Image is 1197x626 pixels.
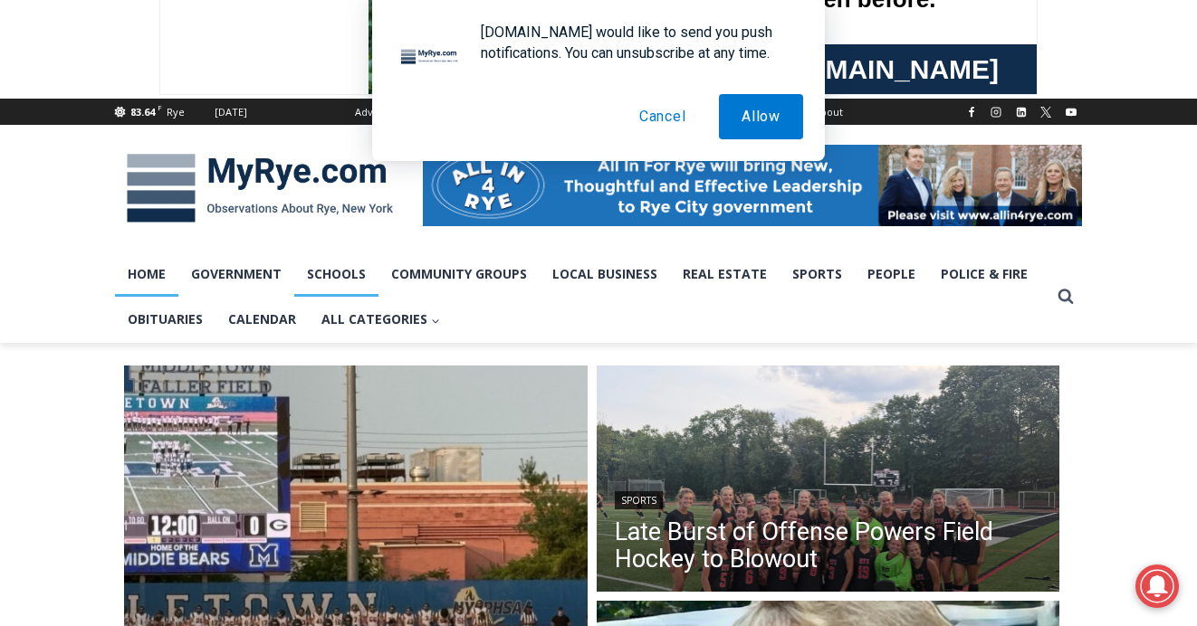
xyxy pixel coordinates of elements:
[1049,280,1082,313] button: View Search Form
[394,22,466,94] img: notification icon
[178,251,294,297] a: Government
[670,251,780,297] a: Real Estate
[378,251,540,297] a: Community Groups
[474,180,839,221] span: Intern @ [DOMAIN_NAME]
[215,297,309,342] a: Calendar
[436,175,877,225] a: Intern @ [DOMAIN_NAME]
[928,251,1040,297] a: Police & Fire
[187,113,266,216] div: "the precise, almost orchestrated movements of cutting and assembling sushi and [PERSON_NAME] mak...
[115,251,1049,343] nav: Primary Navigation
[309,297,453,342] button: Child menu of All Categories
[615,491,663,509] a: Sports
[615,518,1042,573] a: Late Burst of Offense Powers Field Hockey to Blowout
[115,251,178,297] a: Home
[1,182,182,225] a: Open Tues. - Sun. [PHONE_NUMBER]
[294,251,378,297] a: Schools
[597,365,1060,597] img: (PHOTO: The 2025 Rye Varsity Field Hockey team after their win vs Ursuline on Friday, September 5...
[5,186,177,255] span: Open Tues. - Sun. [PHONE_NUMBER]
[617,94,709,139] button: Cancel
[115,297,215,342] a: Obituaries
[423,145,1082,226] img: All in for Rye
[457,1,856,175] div: "[PERSON_NAME] and I covered the [DATE] Parade, which was a really eye opening experience as I ha...
[466,22,803,63] div: [DOMAIN_NAME] would like to send you push notifications. You can unsubscribe at any time.
[780,251,855,297] a: Sports
[540,251,670,297] a: Local Business
[855,251,928,297] a: People
[719,94,803,139] button: Allow
[597,365,1060,597] a: Read More Late Burst of Offense Powers Field Hockey to Blowout
[115,141,405,235] img: MyRye.com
